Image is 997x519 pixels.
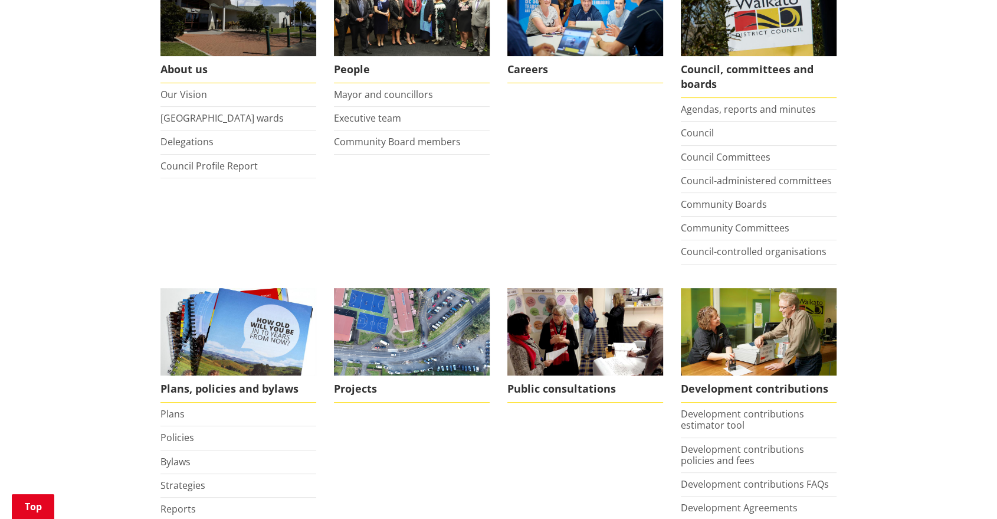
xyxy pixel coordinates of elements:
span: Plans, policies and bylaws [160,376,316,403]
a: Bylaws [160,455,191,468]
a: FInd out more about fees and fines here Development contributions [681,288,837,403]
a: Community Boards [681,198,767,211]
a: Our Vision [160,88,207,101]
span: Public consultations [507,376,663,403]
a: Strategies [160,479,205,492]
a: Projects [334,288,490,403]
span: Careers [507,56,663,83]
a: Community Committees [681,221,789,234]
a: Community Board members [334,135,461,148]
a: Executive team [334,112,401,125]
a: Development contributions estimator tool [681,407,804,432]
a: public-consultations Public consultations [507,288,663,403]
img: Long Term Plan [160,288,316,376]
a: Mayor and councillors [334,88,433,101]
a: Development Agreements [681,501,798,514]
a: Top [12,494,54,519]
a: Delegations [160,135,214,148]
a: Agendas, reports and minutes [681,103,816,116]
img: Fees [681,288,837,376]
a: Development contributions policies and fees [681,443,804,467]
span: Council, committees and boards [681,56,837,98]
span: Development contributions [681,376,837,403]
img: public-consultations [507,288,663,376]
span: About us [160,56,316,83]
a: [GEOGRAPHIC_DATA] wards [160,112,284,125]
a: Council Committees [681,151,770,164]
a: Council Profile Report [160,159,258,172]
a: Council-controlled organisations [681,245,827,258]
a: Reports [160,502,196,515]
a: Council [681,126,714,139]
a: Policies [160,431,194,444]
a: We produce a number of plans, policies and bylaws including the Long Term Plan Plans, policies an... [160,288,316,403]
a: Council-administered committees [681,174,832,187]
a: Plans [160,407,185,420]
span: Projects [334,376,490,403]
a: Development contributions FAQs [681,478,829,491]
span: People [334,56,490,83]
img: DJI_0336 [334,288,490,376]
